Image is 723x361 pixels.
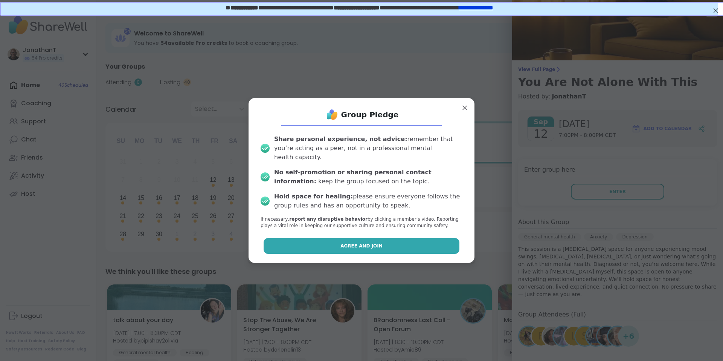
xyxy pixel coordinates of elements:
[274,135,462,162] div: remember that you’re acting as a peer, not in a professional mental health capacity.
[264,238,460,254] button: Agree and Join
[274,168,462,186] div: keep the group focused on the topic.
[274,135,407,143] b: Share personal experience, not advice:
[340,243,383,249] span: Agree and Join
[289,217,368,222] b: report any disruptive behavior
[274,169,432,185] b: No self-promotion or sharing personal contact information:
[274,192,462,210] div: please ensure everyone follows the group rules and has an opportunity to speak.
[341,109,399,120] h1: Group Pledge
[274,193,353,200] b: Hold space for healing:
[261,216,462,229] p: If necessary, by clicking a member‘s video. Reporting plays a vital role in keeping our supportiv...
[325,107,340,122] img: ShareWell Logo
